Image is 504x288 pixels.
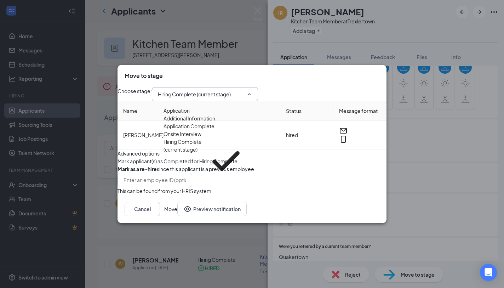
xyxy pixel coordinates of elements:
span: Mark applicant(s) as Completed for Hiring Complete [118,157,237,165]
th: Name [118,101,280,121]
div: Hiring Complete (current stage) [164,138,203,184]
th: Message format [333,101,386,121]
svg: Email [339,126,348,135]
div: Advanced options [118,149,386,157]
svg: MobileSms [339,135,348,143]
div: Open Intercom Messenger [480,264,497,281]
h3: Move to stage [125,72,163,80]
div: Application [164,107,190,114]
span: Choose stage : [118,87,152,101]
div: Onsite Interview [164,130,201,138]
th: Status [280,101,333,121]
td: hired [280,121,333,149]
div: Application Complete [164,122,214,130]
div: Additional Information [164,114,215,122]
svg: ChevronUp [246,91,252,97]
div: since this applicant is a previous employee. [118,165,256,173]
svg: Checkmark [203,138,249,184]
input: Enter an employee ID (optional) [118,173,192,187]
span: [PERSON_NAME] [123,132,164,138]
button: Cancel [125,202,160,216]
svg: Eye [183,205,192,213]
div: This can be found from your HRIS system [118,187,386,195]
b: Mark as a re-hire [118,166,157,172]
button: Preview notificationEye [177,202,247,216]
button: Move [164,202,177,216]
